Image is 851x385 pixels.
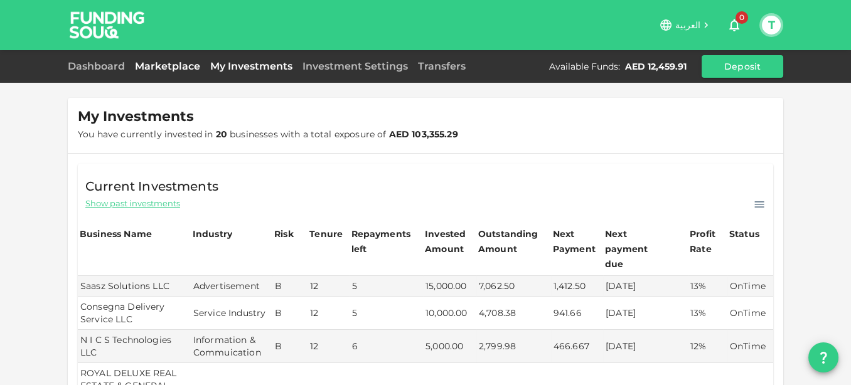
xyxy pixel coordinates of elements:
[688,297,727,330] td: 13%
[68,60,130,72] a: Dashboard
[191,330,272,363] td: Information & Commuication
[309,226,343,241] div: Tenure
[688,276,727,297] td: 13%
[272,297,308,330] td: B
[80,226,152,241] div: Business Name
[423,330,476,363] td: 5,000.00
[551,276,603,297] td: 1,412.50
[423,297,476,330] td: 10,000.00
[351,226,414,256] div: Repayments left
[603,330,688,363] td: [DATE]
[274,226,299,241] div: Risk
[729,226,761,241] div: Status
[78,108,194,125] span: My Investments
[425,226,474,256] div: Invested Amount
[193,226,232,241] div: Industry
[605,226,668,272] div: Next payment due
[389,129,458,140] strong: AED 103,355.29
[130,60,205,72] a: Marketplace
[476,276,551,297] td: 7,062.50
[690,226,725,256] div: Profit Rate
[191,276,272,297] td: Advertisement
[85,198,180,209] span: Show past investments
[476,330,551,363] td: 2,799.98
[191,297,272,330] td: Service Industry
[727,276,773,297] td: OnTime
[702,55,783,78] button: Deposit
[297,60,413,72] a: Investment Settings
[78,276,191,297] td: Saasz Solutions LLC
[308,330,349,363] td: 12
[625,60,687,73] div: AED 12,459.91
[727,297,773,330] td: OnTime
[478,226,541,256] div: Outstanding Amount
[85,176,218,196] span: Current Investments
[78,297,191,330] td: Consegna Delivery Service LLC
[762,16,781,34] button: T
[808,342,838,372] button: question
[349,297,423,330] td: 5
[727,330,773,363] td: OnTime
[553,226,601,256] div: Next Payment
[272,330,308,363] td: B
[603,276,688,297] td: [DATE]
[308,276,349,297] td: 12
[349,330,423,363] td: 6
[675,19,700,31] span: العربية
[476,297,551,330] td: 4,708.38
[78,129,458,140] span: You have currently invested in businesses with a total exposure of
[736,11,748,24] span: 0
[551,297,603,330] td: 941.66
[308,297,349,330] td: 12
[272,276,308,297] td: B
[551,330,603,363] td: 466.667
[205,60,297,72] a: My Investments
[216,129,227,140] strong: 20
[349,276,423,297] td: 5
[549,60,620,73] div: Available Funds :
[688,330,727,363] td: 12%
[423,276,476,297] td: 15,000.00
[722,13,747,38] button: 0
[78,330,191,363] td: N I C S Technologies LLC
[413,60,471,72] a: Transfers
[603,297,688,330] td: [DATE]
